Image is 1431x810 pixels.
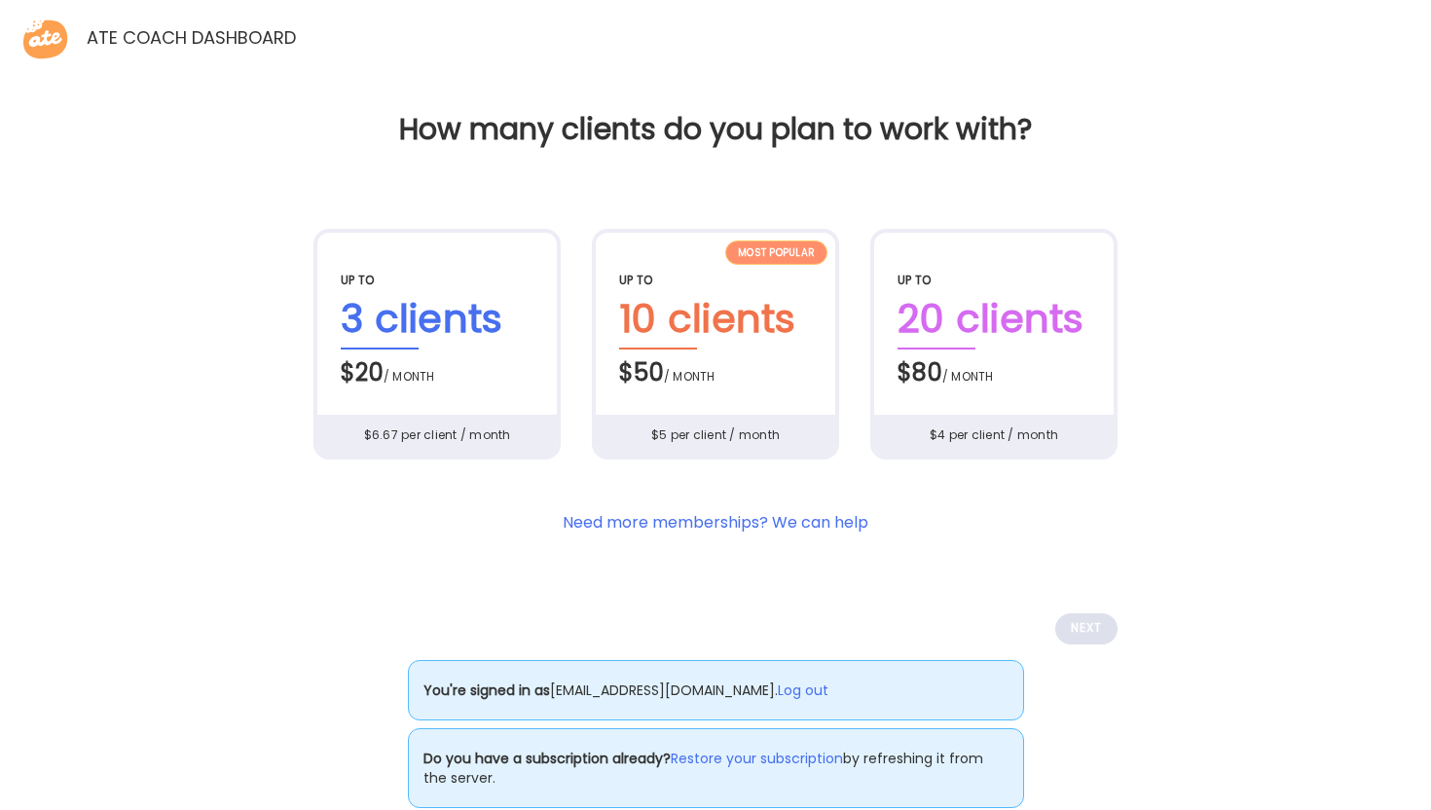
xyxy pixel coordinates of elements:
[16,112,1415,147] h1: How many clients do you plan to work with?
[423,749,671,768] b: Do you have a subscription already?
[341,289,533,350] div: 3 clients
[898,350,1090,390] div: $80
[316,415,558,456] div: $6.67 per client / month
[341,350,533,390] div: $20
[408,660,1024,720] p: .
[619,272,812,289] div: up to
[898,272,1090,289] div: up to
[619,350,812,390] div: $50
[1055,613,1118,644] div: Next
[550,681,775,700] span: [EMAIL_ADDRESS][DOMAIN_NAME]
[384,368,435,385] span: / month
[671,749,843,769] a: Restore your subscription
[942,368,994,385] span: / month
[71,16,299,55] span: Ate Coach Dashboard
[595,415,836,456] div: $5 per client / month
[778,681,828,701] a: Log out
[563,511,868,535] section: Need more memberships? We can help
[898,289,1090,350] div: 20 clients
[619,289,812,350] div: 10 clients
[873,415,1115,456] div: $4 per client / month
[725,240,827,265] div: Most popular
[408,728,1024,808] p: by refreshing it from the server.
[664,368,715,385] span: / month
[423,681,550,700] b: You're signed in as
[341,272,533,289] div: up to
